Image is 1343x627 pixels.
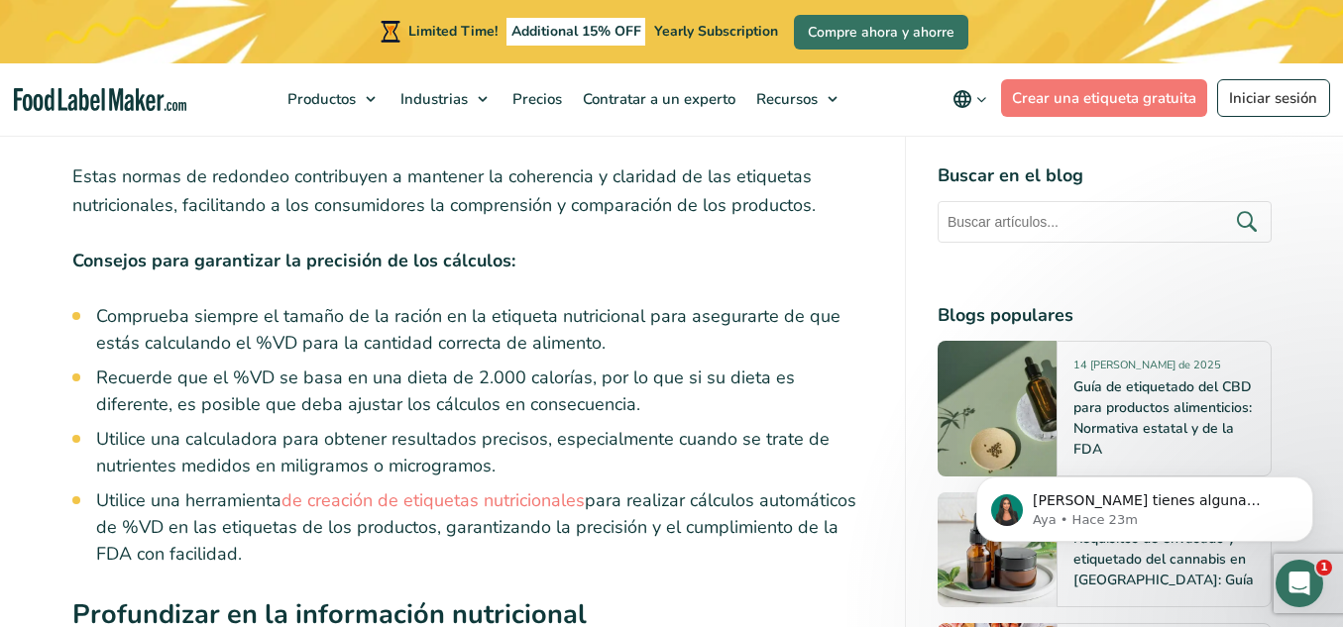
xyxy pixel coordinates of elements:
[750,89,820,109] span: Recursos
[938,162,1272,189] h4: Buscar en el blog
[654,22,778,41] span: Yearly Subscription
[1276,560,1323,607] iframe: Intercom live chat
[96,365,873,418] li: Recuerde que el %VD se basa en una dieta de 2.000 calorías, por lo que si su dieta es diferente, ...
[281,488,585,512] a: de creación de etiquetas nutricionales
[96,303,873,357] li: Comprueba siempre el tamaño de la ración en la etiqueta nutricional para asegurarte de que estás ...
[503,63,568,135] a: Precios
[1073,358,1221,380] span: 14 [PERSON_NAME] de 2025
[577,89,737,109] span: Contratar a un experto
[278,63,386,135] a: Productos
[746,63,847,135] a: Recursos
[96,426,873,479] li: Utilice una calculadora para obtener resultados precisos, especialmente cuando se trate de nutrie...
[506,18,646,46] span: Additional 15% OFF
[506,89,564,109] span: Precios
[1001,79,1208,117] a: Crear una etiqueta gratuita
[938,201,1272,243] input: Buscar artículos...
[96,487,873,568] li: Utilice una herramienta para realizar cálculos automáticos de %VD en las etiquetas de los product...
[391,63,498,135] a: Industrias
[573,63,741,135] a: Contratar a un experto
[1316,560,1332,575] span: 1
[394,89,470,109] span: Industrias
[408,22,498,41] span: Limited Time!
[1217,79,1330,117] a: Iniciar sesión
[72,249,515,272] strong: Consejos para garantizar la precisión de los cálculos:
[1073,377,1252,459] a: Guía de etiquetado del CBD para productos alimenticios: Normativa estatal y de la FDA
[281,89,358,109] span: Productos
[938,302,1272,329] h4: Blogs populares
[72,162,873,220] p: Estas normas de redondeo contribuyen a mantener la coherencia y claridad de las etiquetas nutrici...
[794,15,968,50] a: Compre ahora y ahorre
[947,435,1343,574] iframe: Intercom notifications mensaje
